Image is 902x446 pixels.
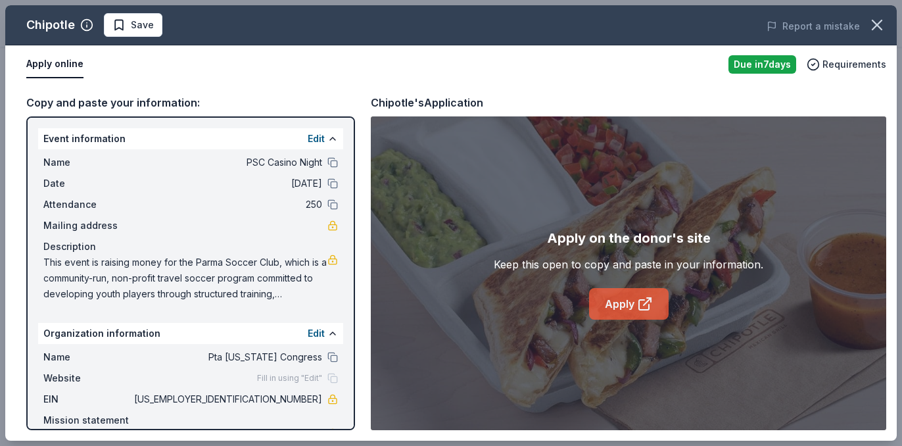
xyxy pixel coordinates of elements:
div: Organization information [38,323,343,344]
span: Requirements [822,57,886,72]
button: Edit [308,326,325,341]
div: Description [43,239,338,255]
a: Apply [589,288,669,320]
button: Report a mistake [767,18,860,34]
span: Attendance [43,197,131,212]
span: [DATE] [131,176,322,191]
span: Name [43,349,131,365]
span: Fill in using "Edit" [257,373,322,384]
button: Apply online [26,51,83,78]
span: Pta [US_STATE] Congress [131,349,322,365]
button: Requirements [807,57,886,72]
span: [US_EMPLOYER_IDENTIFICATION_NUMBER] [131,391,322,407]
button: Save [104,13,162,37]
div: Copy and paste your information: [26,94,355,111]
div: Keep this open to copy and paste in your information. [494,257,763,272]
span: Mailing address [43,218,131,234]
span: PSC Casino Night [131,155,322,170]
div: Due in 7 days [728,55,796,74]
span: This event is raising money for the Parma Soccer Club, which is a community-run, non-profit trave... [43,255,327,302]
div: Apply on the donor's site [547,228,711,249]
span: Save [131,17,154,33]
span: EIN [43,391,131,407]
span: 250 [131,197,322,212]
span: Website [43,370,131,386]
button: Edit [308,131,325,147]
span: Date [43,176,131,191]
div: Chipotle [26,14,75,36]
div: Mission statement [43,412,338,428]
div: Event information [38,128,343,149]
div: Chipotle's Application [371,94,483,111]
span: Name [43,155,131,170]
